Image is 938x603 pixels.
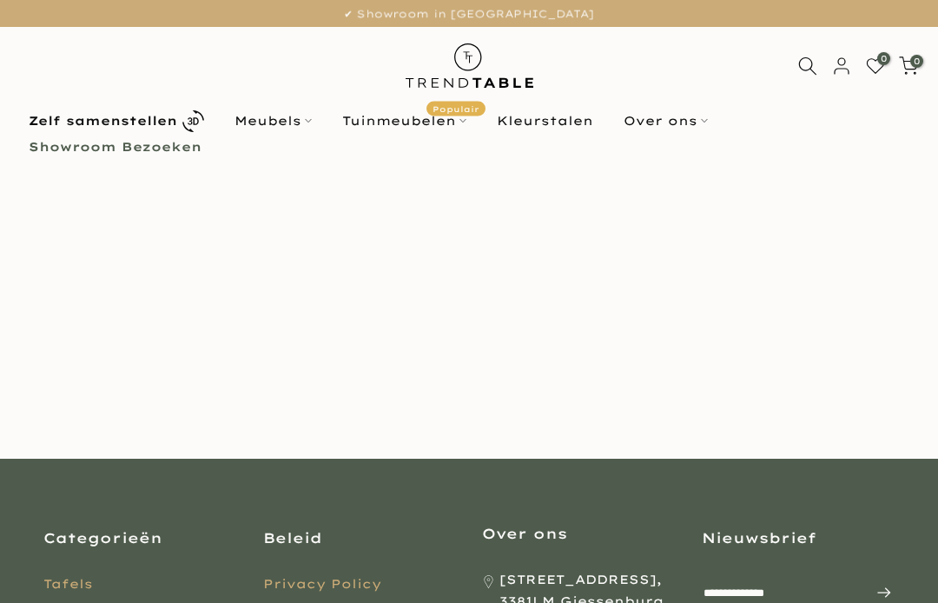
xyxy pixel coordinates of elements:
[481,110,608,131] a: Kleurstalen
[393,27,545,104] img: trend-table
[327,110,481,131] a: TuinmeubelenPopulair
[13,106,219,136] a: Zelf samenstellen
[43,528,237,547] h3: Categorieën
[877,52,890,65] span: 0
[426,102,486,116] span: Populair
[702,528,895,547] h3: Nieuwsbrief
[22,4,916,23] p: ✔ Showroom in [GEOGRAPHIC_DATA]
[866,56,885,76] a: 0
[263,528,457,547] h3: Beleid
[29,141,201,153] b: Showroom Bezoeken
[910,55,923,68] span: 0
[858,582,893,603] span: Inschrijven
[2,514,89,601] iframe: toggle-frame
[13,136,216,157] a: Showroom Bezoeken
[608,110,723,131] a: Over ons
[29,115,177,127] b: Zelf samenstellen
[219,110,327,131] a: Meubels
[482,524,676,543] h3: Over ons
[899,56,918,76] a: 0
[263,576,381,592] a: Privacy Policy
